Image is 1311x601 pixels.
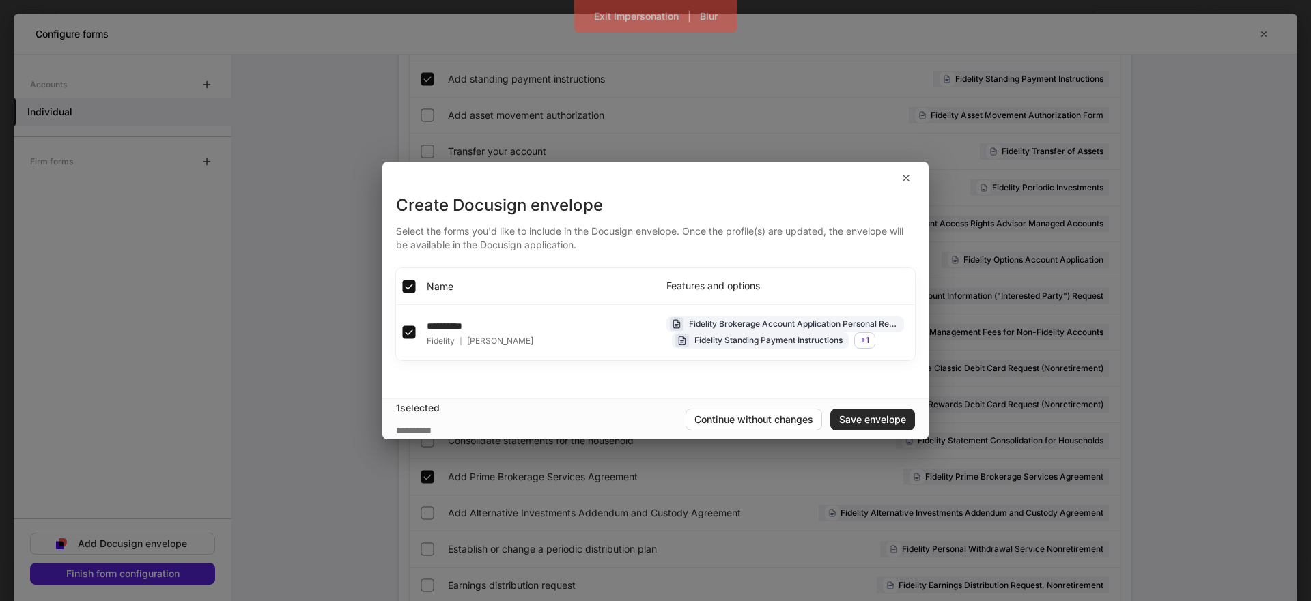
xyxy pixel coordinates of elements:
span: + 1 [860,335,869,345]
div: Fidelity Standing Payment Instructions [694,334,843,347]
button: Continue without changes [686,409,822,430]
div: Blur [700,12,718,21]
div: Exit Impersonation [594,12,679,21]
span: [PERSON_NAME] [467,336,533,347]
div: 1 selected [396,401,686,415]
th: Features and options [655,268,915,305]
div: Select the forms you'd like to include in the Docusign envelope. Once the profile(s) are updated,... [396,216,915,252]
div: Fidelity Brokerage Account Application Personal Registrations -- Individual [689,317,898,330]
div: Create Docusign envelope [396,194,915,216]
div: Fidelity [427,336,533,347]
button: Save envelope [830,409,915,430]
div: Continue without changes [694,415,813,424]
span: Name [427,280,453,293]
div: Save envelope [839,415,906,424]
